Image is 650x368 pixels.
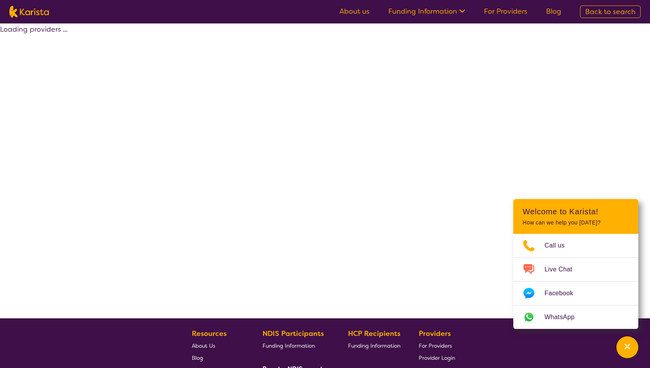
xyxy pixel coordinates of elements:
[419,339,455,352] a: For Providers
[262,339,330,352] a: Funding Information
[419,352,455,364] a: Provider Login
[616,336,638,358] button: Channel Menu
[262,342,315,349] span: Funding Information
[192,339,244,352] a: About Us
[545,287,582,299] span: Facebook
[585,7,636,16] span: Back to search
[546,7,561,16] a: Blog
[348,342,400,349] span: Funding Information
[192,352,244,364] a: Blog
[348,339,400,352] a: Funding Information
[419,342,452,349] span: For Providers
[9,6,49,18] img: Karista logo
[192,329,227,338] b: Resources
[419,354,455,361] span: Provider Login
[513,199,638,329] div: Channel Menu
[262,329,324,338] b: NDIS Participants
[523,219,629,226] p: How can we help you [DATE]?
[513,234,638,329] ul: Choose channel
[523,207,629,216] h2: Welcome to Karista!
[348,329,400,338] b: HCP Recipients
[339,7,370,16] a: About us
[545,311,584,323] span: WhatsApp
[419,329,451,338] b: Providers
[580,5,641,18] a: Back to search
[484,7,527,16] a: For Providers
[545,240,574,251] span: Call us
[545,264,582,275] span: Live Chat
[388,7,465,16] a: Funding Information
[513,305,638,329] a: Web link opens in a new tab.
[192,342,215,349] span: About Us
[192,354,203,361] span: Blog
